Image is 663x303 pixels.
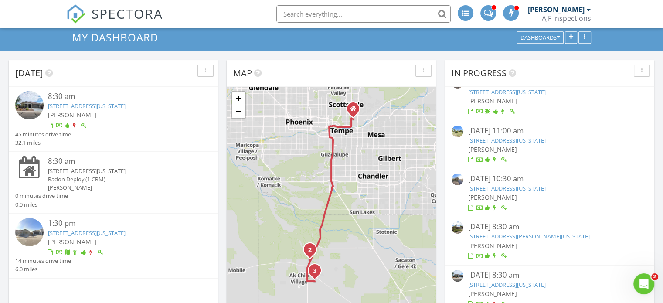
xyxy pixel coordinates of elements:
span: [PERSON_NAME] [48,111,97,119]
div: 32.1 miles [15,139,71,147]
span: [DATE] [15,67,43,79]
span: [PERSON_NAME] [468,242,517,250]
span: [PERSON_NAME] [468,289,517,298]
a: Zoom out [232,105,245,118]
a: [STREET_ADDRESS][US_STATE] [468,88,545,96]
a: [DATE] 10:30 am [STREET_ADDRESS][US_STATE] [PERSON_NAME] [452,174,648,212]
div: Radon Deploy (1 CRM) [48,175,195,184]
div: 1:30 pm [48,218,195,229]
div: [PERSON_NAME] [48,184,195,192]
div: [DATE] 11:00 am [468,126,631,136]
i: 3 [313,268,316,274]
div: 8:30 am [48,156,195,167]
input: Search everything... [276,5,451,23]
div: 0 minutes drive time [15,192,68,200]
div: [STREET_ADDRESS][US_STATE] [48,167,195,175]
a: My Dashboard [72,30,166,44]
a: [DATE] 1:30 pm [STREET_ADDRESS][US_STATE] [PERSON_NAME] [452,77,648,116]
a: 1:30 pm [STREET_ADDRESS][US_STATE] [PERSON_NAME] 14 minutes drive time 6.0 miles [15,218,211,274]
img: streetview [452,174,463,185]
div: [PERSON_NAME] [528,5,585,14]
a: [STREET_ADDRESS][US_STATE] [468,184,545,192]
a: Zoom in [232,92,245,105]
img: The Best Home Inspection Software - Spectora [66,4,85,24]
div: [DATE] 8:30 am [468,270,631,281]
div: 8:30 am [48,91,195,102]
img: streetview [15,218,44,246]
a: [DATE] 8:30 am [STREET_ADDRESS][PERSON_NAME][US_STATE] [PERSON_NAME] [452,221,648,260]
div: 0.0 miles [15,201,68,209]
span: [PERSON_NAME] [468,193,517,201]
div: 8211 E Garfield ST , Scottsdale AZ 85257 [353,109,358,114]
span: [PERSON_NAME] [468,97,517,105]
button: Dashboards [517,31,564,44]
span: [PERSON_NAME] [468,145,517,153]
a: [STREET_ADDRESS][PERSON_NAME][US_STATE] [468,232,589,240]
div: 45 minutes drive time [15,130,71,139]
div: [DATE] 8:30 am [468,221,631,232]
a: SPECTORA [66,12,163,30]
div: Dashboards [520,34,560,41]
a: [STREET_ADDRESS][US_STATE] [468,136,545,144]
i: 2 [308,247,312,253]
a: 8:30 am [STREET_ADDRESS][US_STATE] Radon Deploy (1 CRM) [PERSON_NAME] 0 minutes drive time 0.0 miles [15,156,211,209]
span: SPECTORA [92,4,163,23]
span: In Progress [452,67,507,79]
span: 2 [651,273,658,280]
img: 9359195%2Fcover_photos%2FPyiF5uWQuzEpMBbv5g81%2Fsmall.jpg [452,270,463,282]
div: 16640 N Dante Way Lot 49, Maricopa, Arizona 85138 [315,270,320,276]
img: 9359195%2Fcover_photos%2FPyiF5uWQuzEpMBbv5g81%2Fsmall.jpg [15,91,44,119]
img: streetview [452,126,463,137]
div: 43958 W Stonecreek Road , Maricopa, Arizona 85139 [310,249,315,255]
div: 14 minutes drive time [15,257,71,265]
div: 6.0 miles [15,265,71,273]
span: Map [233,67,252,79]
iframe: Intercom live chat [633,273,654,294]
a: [STREET_ADDRESS][US_STATE] [48,102,126,110]
span: [PERSON_NAME] [48,238,97,246]
a: [STREET_ADDRESS][US_STATE] [468,281,545,289]
div: [DATE] 10:30 am [468,174,631,184]
a: [DATE] 11:00 am [STREET_ADDRESS][US_STATE] [PERSON_NAME] [452,126,648,164]
a: [STREET_ADDRESS][US_STATE] [48,229,126,237]
div: AJF Inspections [542,14,591,23]
a: 8:30 am [STREET_ADDRESS][US_STATE] [PERSON_NAME] 45 minutes drive time 32.1 miles [15,91,211,147]
img: streetview [452,221,463,233]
